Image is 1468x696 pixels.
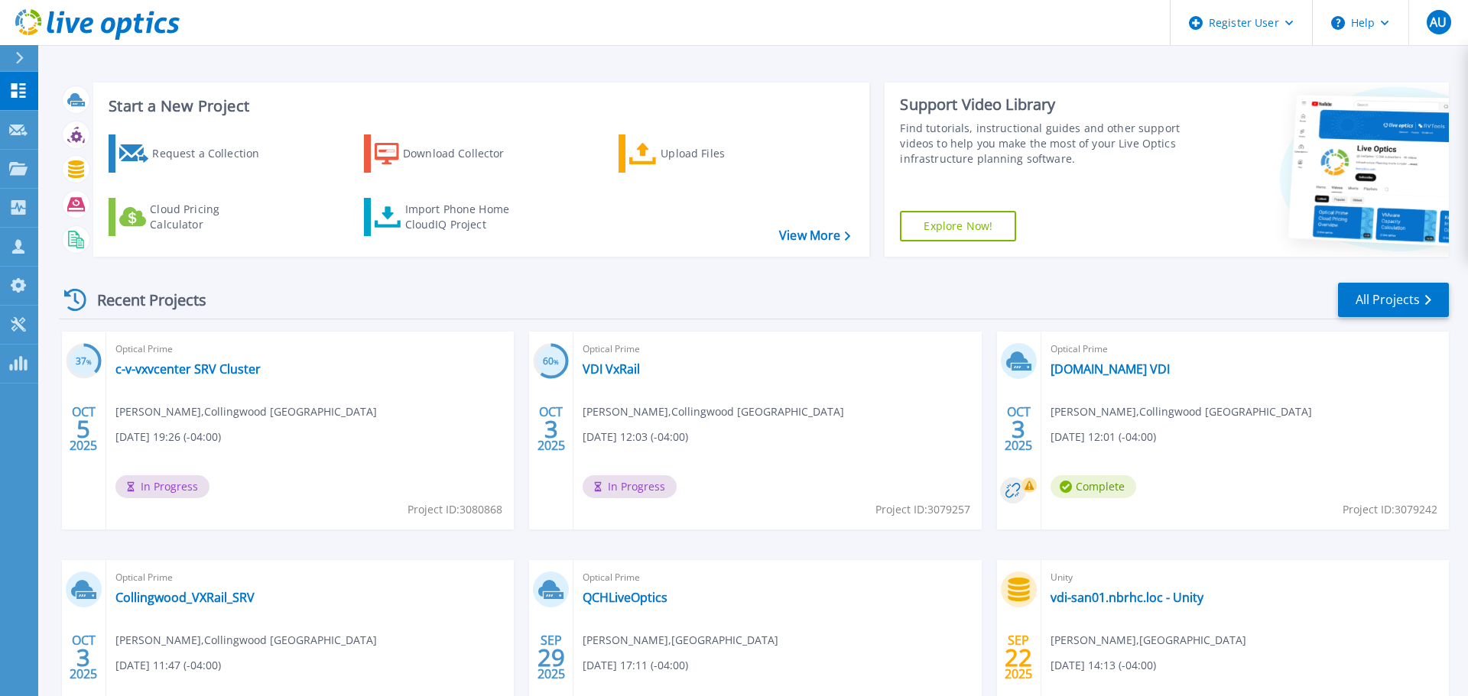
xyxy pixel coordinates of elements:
span: [DATE] 12:01 (-04:00) [1051,429,1156,445]
span: Optical Prime [115,341,505,358]
a: vdi-san01.nbrhc.loc - Unity [1051,590,1203,605]
span: AU [1430,16,1447,28]
a: [DOMAIN_NAME] VDI [1051,361,1170,377]
h3: 60 [533,353,569,371]
div: OCT 2025 [1004,401,1033,457]
span: [DATE] 19:26 (-04:00) [115,429,221,445]
span: [DATE] 12:03 (-04:00) [583,429,688,445]
span: [DATE] 17:11 (-04:00) [583,657,688,674]
span: Project ID: 3080868 [408,501,502,518]
span: % [86,358,92,366]
span: [PERSON_NAME] , Collingwood [GEOGRAPHIC_DATA] [115,632,377,649]
span: 3 [1012,422,1025,435]
span: % [554,358,559,366]
span: Optical Prime [1051,341,1440,358]
a: View More [779,228,850,243]
a: Download Collector [364,134,534,173]
span: In Progress [115,475,209,498]
span: [PERSON_NAME] , Collingwood [GEOGRAPHIC_DATA] [115,403,377,420]
span: [PERSON_NAME] , [GEOGRAPHIC_DATA] [583,632,778,649]
a: Collingwood_VXRail_SRV [115,590,255,605]
span: 3 [544,422,558,435]
span: Project ID: 3079257 [875,501,970,518]
a: Explore Now! [900,211,1016,241]
a: c-v-vxvcenter SRV Cluster [115,361,261,377]
div: Request a Collection [152,138,274,169]
a: VDI VxRail [583,361,640,377]
h3: Start a New Project [109,98,850,115]
span: [PERSON_NAME] , [GEOGRAPHIC_DATA] [1051,632,1246,649]
span: 22 [1005,651,1032,664]
span: Project ID: 3079242 [1343,501,1437,518]
span: Optical Prime [583,341,972,358]
a: All Projects [1338,283,1449,317]
div: OCT 2025 [537,401,566,457]
div: Download Collector [403,138,525,169]
div: Cloud Pricing Calculator [150,202,272,232]
span: 3 [76,651,90,664]
span: Optical Prime [115,569,505,586]
a: Request a Collection [109,134,279,173]
div: OCT 2025 [69,630,98,685]
div: SEP 2025 [537,630,566,685]
div: Upload Files [661,138,783,169]
span: Unity [1051,569,1440,586]
span: Complete [1051,475,1136,498]
span: [DATE] 11:47 (-04:00) [115,657,221,674]
div: Import Phone Home CloudIQ Project [405,202,525,232]
span: [DATE] 14:13 (-04:00) [1051,657,1156,674]
span: [PERSON_NAME] , Collingwood [GEOGRAPHIC_DATA] [1051,403,1312,420]
h3: 37 [66,353,102,371]
div: Find tutorials, instructional guides and other support videos to help you make the most of your L... [900,121,1187,167]
a: Cloud Pricing Calculator [109,198,279,236]
a: QCHLiveOptics [583,590,667,605]
div: Recent Projects [59,281,227,319]
div: SEP 2025 [1004,630,1033,685]
span: 29 [538,651,565,664]
a: Upload Files [619,134,789,173]
span: 5 [76,422,90,435]
span: In Progress [583,475,677,498]
div: OCT 2025 [69,401,98,457]
span: [PERSON_NAME] , Collingwood [GEOGRAPHIC_DATA] [583,403,844,420]
div: Support Video Library [900,95,1187,115]
span: Optical Prime [583,569,972,586]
